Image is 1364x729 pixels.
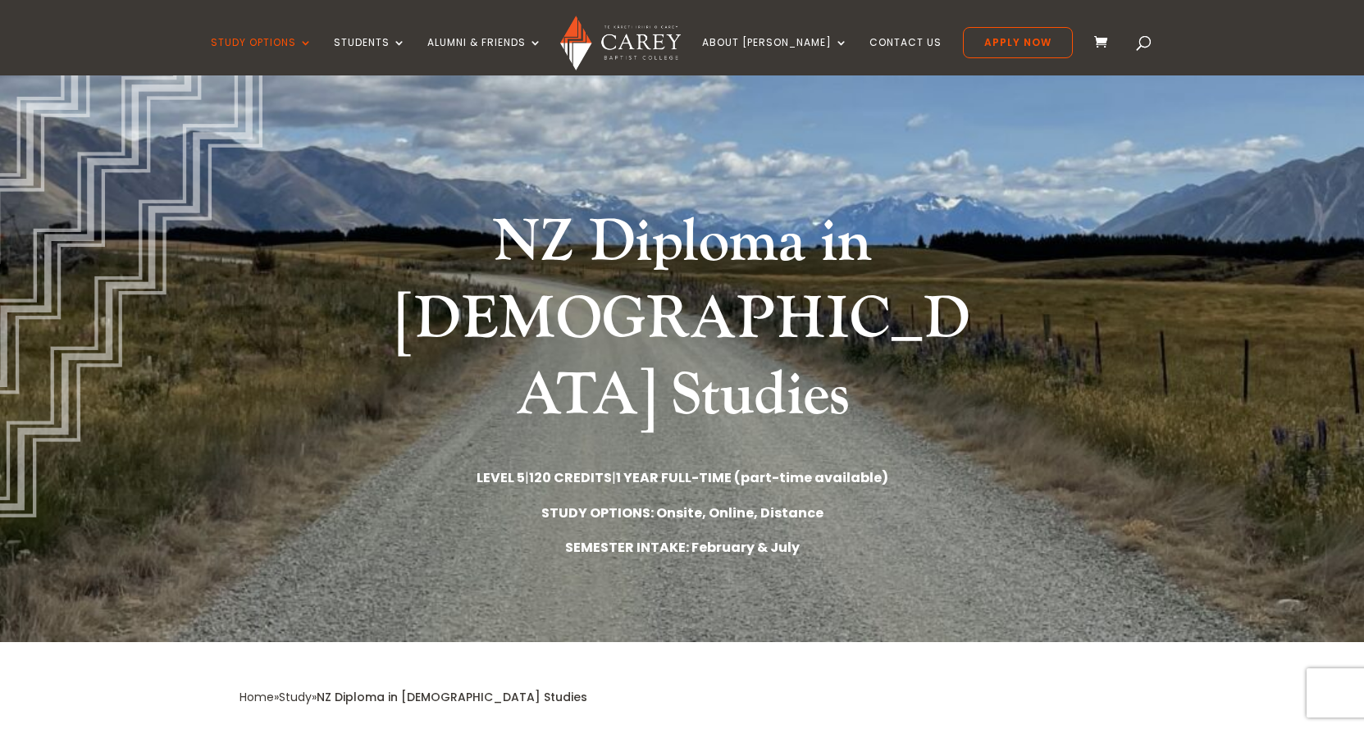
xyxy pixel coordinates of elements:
[541,503,823,522] strong: STUDY OPTIONS: Onsite, Online, Distance
[334,37,406,75] a: Students
[869,37,942,75] a: Contact Us
[560,16,681,71] img: Carey Baptist College
[279,689,312,705] a: Study
[375,204,990,443] h1: NZ Diploma in [DEMOGRAPHIC_DATA] Studies
[211,37,312,75] a: Study Options
[702,37,848,75] a: About [PERSON_NAME]
[616,468,888,487] strong: 1 YEAR FULL-TIME (part-time available)
[565,538,800,557] strong: SEMESTER INTAKE: February & July
[239,467,1125,489] p: | |
[963,27,1073,58] a: Apply Now
[317,689,587,705] span: NZ Diploma in [DEMOGRAPHIC_DATA] Studies
[239,689,587,705] span: » »
[239,689,274,705] a: Home
[477,468,525,487] strong: LEVEL 5
[427,37,542,75] a: Alumni & Friends
[529,468,612,487] strong: 120 CREDITS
